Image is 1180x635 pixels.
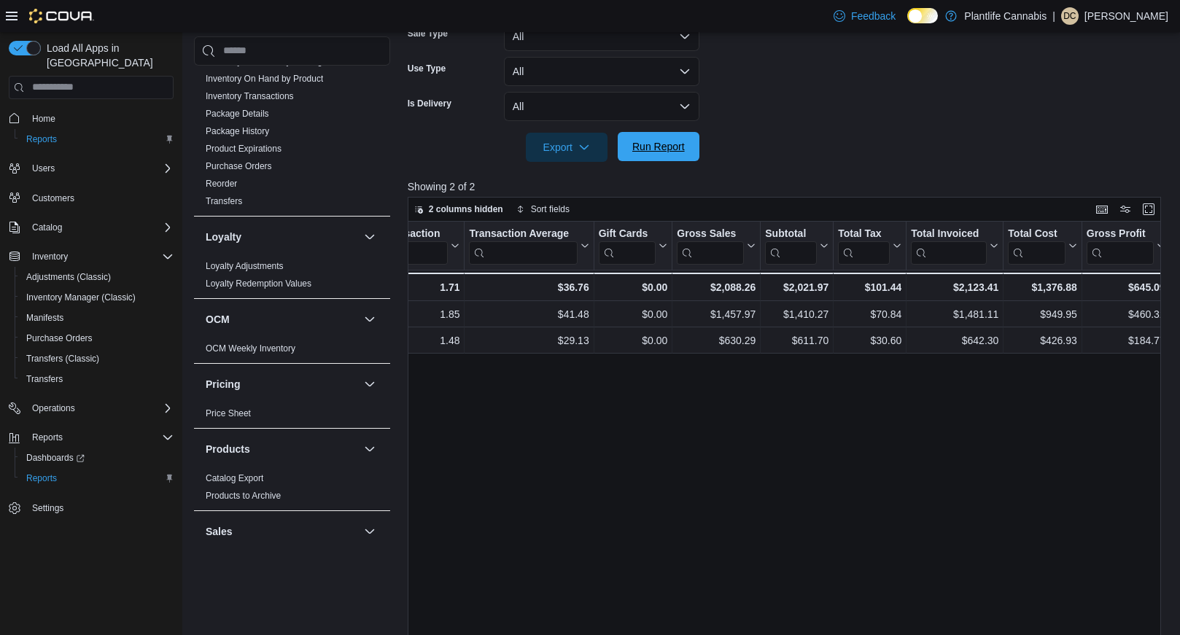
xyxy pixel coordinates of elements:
div: $611.70 [765,332,828,349]
div: 1.71 [343,278,459,296]
div: Total Invoiced [911,227,987,241]
a: Dashboards [20,449,90,467]
span: Operations [26,400,174,417]
a: Loyalty Redemption Values [206,278,311,289]
button: Sales [361,523,379,540]
span: Inventory [26,248,174,265]
span: Catalog [32,222,62,233]
a: Loyalty Adjustments [206,261,284,271]
div: Products [194,470,390,510]
a: Products to Archive [206,491,281,501]
div: $101.44 [838,278,901,296]
div: $642.30 [911,332,998,349]
div: $2,088.26 [677,278,756,296]
button: Reports [15,468,179,488]
span: Dashboards [20,449,174,467]
span: Home [26,109,174,128]
button: Inventory Manager (Classic) [15,287,179,308]
div: $184.77 [1087,332,1165,349]
button: Home [3,108,179,129]
div: $1,376.88 [1008,278,1076,296]
button: Adjustments (Classic) [15,267,179,287]
button: Export [526,133,608,162]
div: $2,123.41 [911,278,998,296]
span: Inventory On Hand by Product [206,73,323,85]
div: Qty Per Transaction [343,227,448,241]
div: $70.84 [838,305,901,323]
button: Enter fullscreen [1140,200,1157,218]
div: Gross Profit [1087,227,1154,241]
button: Catalog [26,219,68,236]
button: Transfers (Classic) [15,348,179,369]
span: Package Details [206,108,269,120]
div: Total Tax [838,227,890,241]
button: Total Cost [1008,227,1076,264]
img: Cova [29,9,94,23]
div: Total Cost [1008,227,1065,264]
div: Total Invoiced [911,227,987,264]
div: Subtotal [765,227,817,264]
button: Products [206,442,358,456]
nav: Complex example [9,102,174,557]
button: OCM [206,312,358,327]
button: Sales [206,524,358,539]
p: [PERSON_NAME] [1084,7,1168,25]
a: Manifests [20,309,69,327]
div: Pricing [194,405,390,428]
span: Loyalty Adjustments [206,260,284,272]
a: Feedback [828,1,901,31]
button: Sort fields [511,200,575,218]
span: Purchase Orders [20,330,174,347]
span: Catalog [26,219,174,236]
a: Purchase Orders [206,161,272,171]
span: Inventory Manager (Classic) [20,289,174,306]
div: $30.60 [838,332,901,349]
button: Reports [15,129,179,149]
button: Gross Profit [1087,227,1165,264]
div: $36.76 [469,278,589,296]
button: 2 columns hidden [408,200,509,218]
span: Reports [26,472,57,484]
span: Reports [32,432,63,443]
button: Products [361,440,379,458]
div: OCM [194,340,390,363]
span: Reports [20,130,174,148]
div: 1.85 [343,305,459,323]
a: Inventory On Hand by Product [206,74,323,84]
div: Transaction Average [469,227,577,241]
span: Dark Mode [907,23,908,24]
h3: Pricing [206,377,240,391]
div: $1,457.97 [677,305,756,323]
span: Transfers [206,195,242,207]
div: $1,410.27 [765,305,828,323]
a: Package Details [206,109,269,119]
span: Manifests [20,309,174,327]
button: Subtotal [765,227,828,264]
div: $460.32 [1087,305,1165,323]
span: Dashboards [26,452,85,464]
div: Gross Sales [677,227,744,264]
span: Transfers [26,373,63,385]
div: Total Tax [838,227,890,264]
a: Product Expirations [206,144,282,154]
a: Transfers [206,196,242,206]
a: Transfers (Classic) [20,350,105,367]
button: All [504,22,699,51]
button: Loyalty [361,228,379,246]
button: Run Report [618,132,699,161]
a: Reorder [206,179,237,189]
h3: OCM [206,312,230,327]
span: 2 columns hidden [429,203,503,215]
a: Dashboards [15,448,179,468]
span: Run Report [632,139,685,154]
span: Transfers (Classic) [20,350,174,367]
h3: Loyalty [206,230,241,244]
span: Transfers (Classic) [26,353,99,365]
a: Package History [206,126,269,136]
a: Transfers [20,370,69,388]
a: Reports [20,470,63,487]
button: All [504,57,699,86]
button: Users [3,158,179,179]
span: OCM Weekly Inventory [206,343,295,354]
